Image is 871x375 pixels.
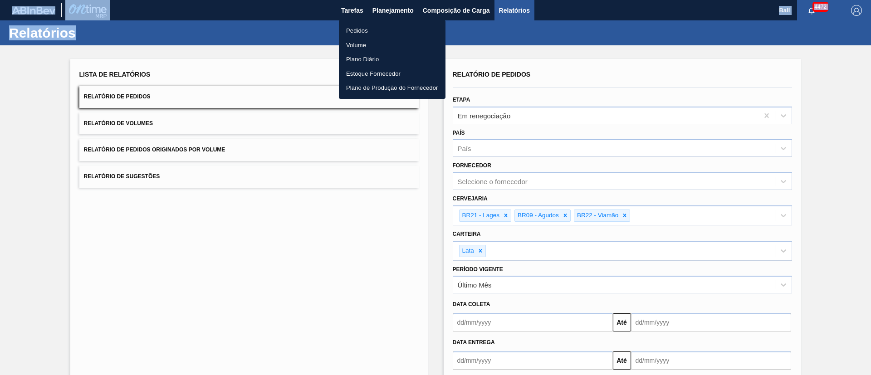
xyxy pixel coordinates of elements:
[339,24,445,38] a: Pedidos
[339,81,445,95] a: Plano de Produção do Fornecedor
[339,67,445,81] a: Estoque Fornecedor
[339,38,445,53] a: Volume
[339,52,445,67] a: Plano Diário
